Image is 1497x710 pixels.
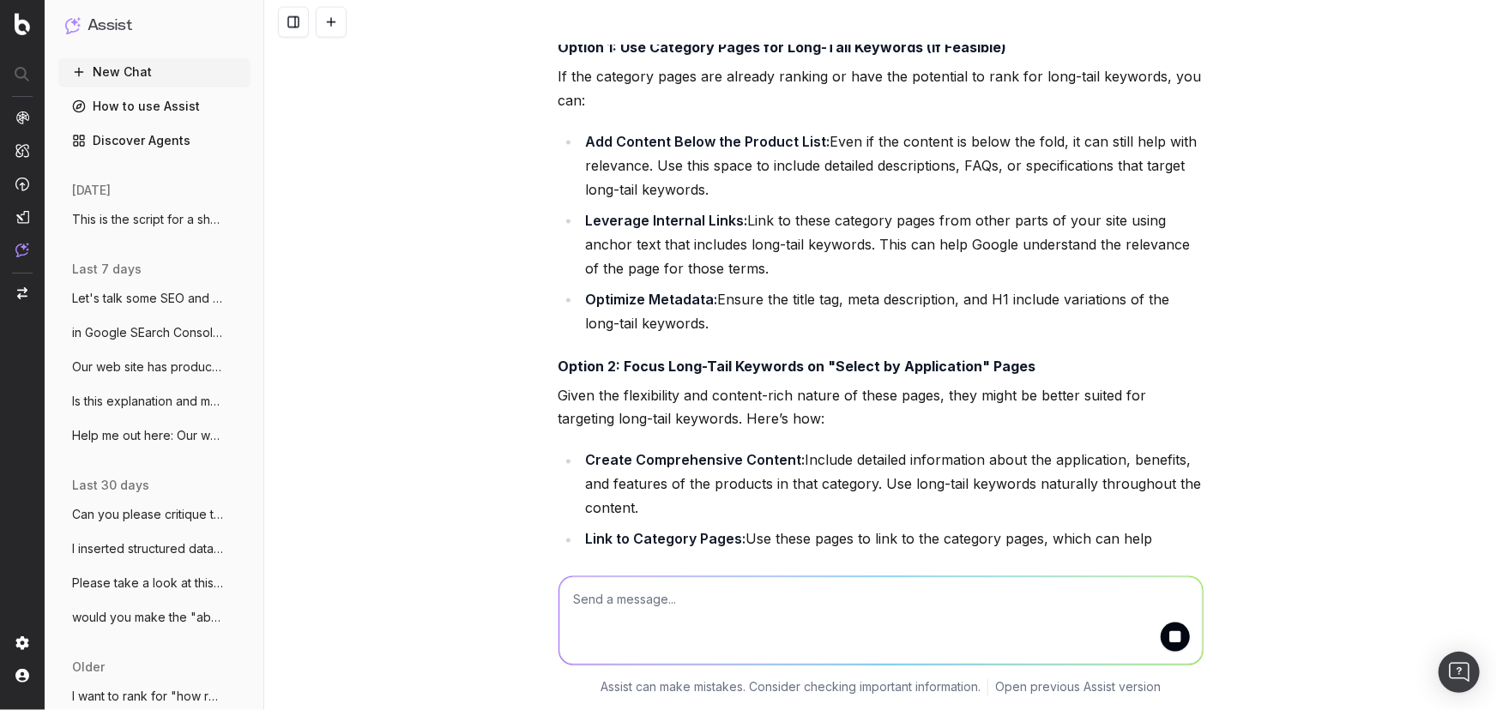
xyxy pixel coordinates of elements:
[15,143,29,158] img: Intelligence
[58,285,251,312] button: Let's talk some SEO and data analytics.
[558,383,1204,431] p: Given the flexibility and content-rich nature of these pages, they might be better suited for tar...
[65,14,244,38] button: Assist
[15,669,29,683] img: My account
[58,388,251,415] button: Is this explanation and metaphor apt? "I
[586,212,748,229] strong: Leverage Internal Links:
[58,206,251,233] button: This is the script for a short video I a
[15,210,29,224] img: Studio
[58,127,251,154] a: Discover Agents
[1439,652,1480,693] div: Open Intercom Messenger
[72,290,223,307] span: Let's talk some SEO and data analytics.
[72,427,223,444] span: Help me out here: Our website does not a
[15,13,30,35] img: Botify logo
[581,527,1204,575] li: Use these pages to link to the category pages, which can help distribute authority and relevance.
[586,531,746,548] strong: Link to Category Pages:
[58,569,251,597] button: Please take a look at this page. (1) can
[58,604,251,631] button: would you make the "about" in this schem
[88,14,132,38] h1: Assist
[581,208,1204,280] li: Link to these category pages from other parts of your site using anchor text that includes long-t...
[58,535,251,563] button: I inserted structured data onto a web pa
[58,319,251,346] button: in Google SEarch Console, the "Performan
[586,291,718,308] strong: Optimize Metadata:
[601,679,981,696] p: Assist can make mistakes. Consider checking important information.
[72,575,223,592] span: Please take a look at this page. (1) can
[995,679,1161,696] a: Open previous Assist version
[17,287,27,299] img: Switch project
[581,129,1204,202] li: Even if the content is below the fold, it can still help with relevance. Use this space to includ...
[72,358,223,376] span: Our web site has products and related "L
[586,452,806,469] strong: Create Comprehensive Content:
[72,211,223,228] span: This is the script for a short video I a
[58,422,251,449] button: Help me out here: Our website does not a
[15,177,29,191] img: Activation
[65,17,81,33] img: Assist
[58,683,251,710] button: I want to rank for "how radar sensors wo
[58,353,251,381] button: Our web site has products and related "L
[558,64,1204,112] p: If the category pages are already ranking or have the potential to rank for long-tail keywords, y...
[72,609,223,626] span: would you make the "about" in this schem
[558,39,1007,56] strong: Option 1: Use Category Pages for Long-Tail Keywords (If Feasible)
[15,243,29,257] img: Assist
[72,261,142,278] span: last 7 days
[72,688,223,705] span: I want to rank for "how radar sensors wo
[72,659,105,676] span: older
[58,58,251,86] button: New Chat
[72,324,223,341] span: in Google SEarch Console, the "Performan
[586,133,830,150] strong: Add Content Below the Product List:
[72,182,111,199] span: [DATE]
[72,540,223,557] span: I inserted structured data onto a web pa
[581,287,1204,335] li: Ensure the title tag, meta description, and H1 include variations of the long-tail keywords.
[558,358,1036,375] strong: Option 2: Focus Long-Tail Keywords on "Select by Application" Pages
[58,501,251,528] button: Can you please critique this summary of
[58,93,251,120] a: How to use Assist
[15,111,29,124] img: Analytics
[72,506,223,523] span: Can you please critique this summary of
[581,448,1204,520] li: Include detailed information about the application, benefits, and features of the products in tha...
[72,477,149,494] span: last 30 days
[72,393,223,410] span: Is this explanation and metaphor apt? "I
[15,636,29,650] img: Setting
